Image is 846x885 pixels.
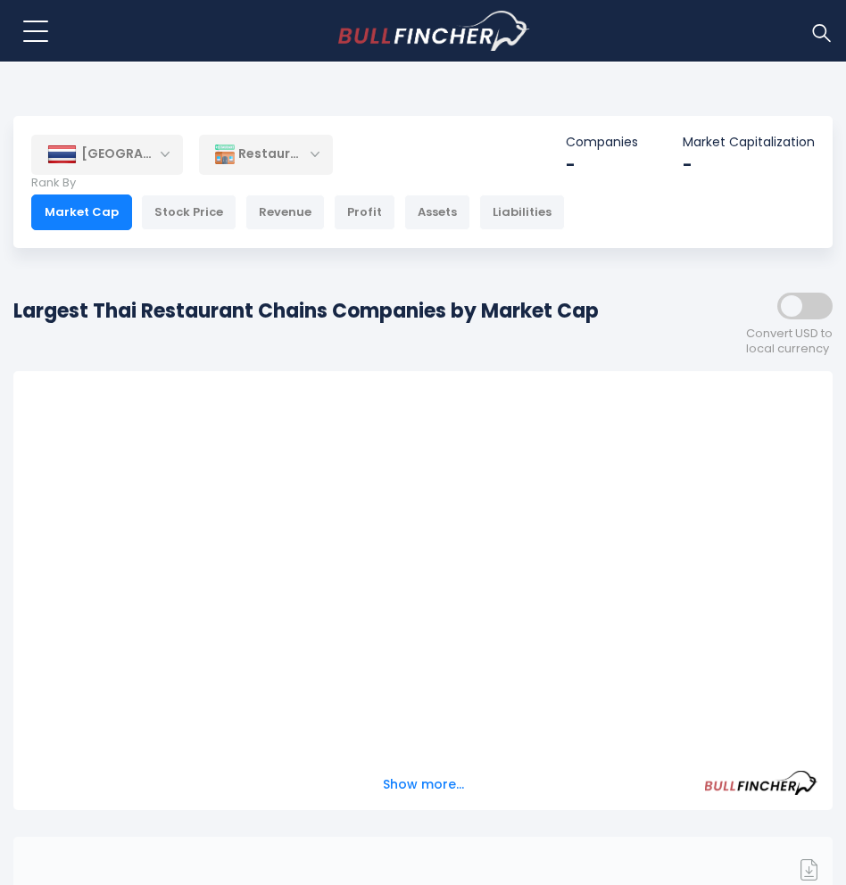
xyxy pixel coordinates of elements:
[245,194,325,230] div: Revenue
[31,135,183,174] div: [GEOGRAPHIC_DATA]
[372,770,475,799] button: Show more...
[566,134,638,150] p: Companies
[683,134,815,150] p: Market Capitalization
[31,194,132,230] div: Market Cap
[199,134,333,175] div: Restaurants
[338,11,530,52] a: Go to homepage
[479,194,565,230] div: Liabilities
[141,194,236,230] div: Stock Price
[334,194,395,230] div: Profit
[338,11,530,52] img: bullfincher logo
[683,154,815,175] div: -
[566,154,638,175] div: -
[746,327,833,357] span: Convert USD to local currency
[404,194,470,230] div: Assets
[13,296,599,326] h1: Largest Thai Restaurant Chains Companies by Market Cap
[31,176,565,191] p: Rank By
